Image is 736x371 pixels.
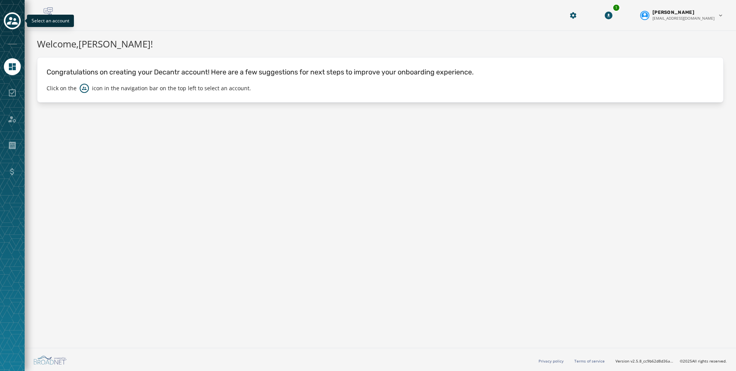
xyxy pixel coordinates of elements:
p: Congratulations on creating your Decantr account! Here are a few suggestions for next steps to im... [47,67,714,78]
span: Select an account [32,17,69,24]
p: icon in the navigation bar on the top left to select an account. [92,84,251,92]
span: © 2025 All rights reserved. [680,358,727,364]
a: Privacy policy [539,358,564,364]
h1: Welcome, [PERSON_NAME] ! [37,37,724,51]
a: Terms of service [574,358,605,364]
button: Manage global settings [566,8,580,22]
div: 1 [612,4,620,12]
a: Navigate to Home [4,58,21,75]
span: Version [616,358,674,364]
button: Toggle account select drawer [4,12,21,29]
p: Click on the [47,84,77,92]
span: [EMAIL_ADDRESS][DOMAIN_NAME] [652,15,714,21]
button: User settings [637,6,727,24]
span: [PERSON_NAME] [652,9,694,15]
span: v2.5.8_cc9b62d8d36ac40d66e6ee4009d0e0f304571100 [631,358,674,364]
button: Download Menu [602,8,616,22]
